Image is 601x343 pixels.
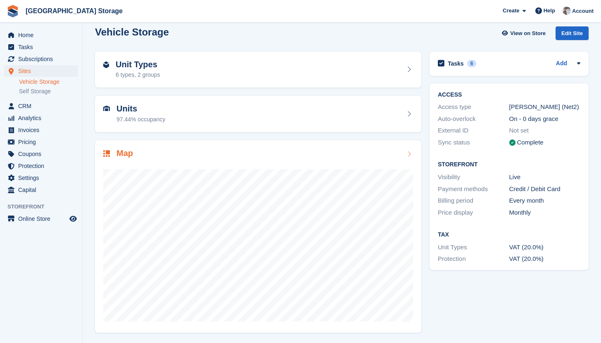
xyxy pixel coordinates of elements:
span: Account [572,7,594,15]
span: CRM [18,100,68,112]
div: Price display [438,208,509,218]
span: View on Store [510,29,546,38]
div: VAT (20.0%) [509,243,581,252]
div: Protection [438,254,509,264]
h2: Storefront [438,161,580,168]
div: Sync status [438,138,509,147]
div: [PERSON_NAME] (Net2) [509,102,581,112]
div: Complete [517,138,544,147]
div: Payment methods [438,185,509,194]
span: Create [503,7,519,15]
h2: ACCESS [438,92,580,98]
h2: Vehicle Storage [95,26,169,38]
div: Visibility [438,173,509,182]
a: menu [4,100,78,112]
div: Auto-overlock [438,114,509,124]
div: 97.44% occupancy [116,115,165,124]
div: Edit Site [556,26,589,40]
h2: Map [116,149,133,158]
div: Not set [509,126,581,135]
span: Home [18,29,68,41]
a: Map [95,140,421,333]
span: Pricing [18,136,68,148]
div: Every month [509,196,581,206]
a: menu [4,124,78,136]
div: Unit Types [438,243,509,252]
span: Help [544,7,555,15]
a: Unit Types 6 types, 2 groups [95,52,421,88]
a: Self Storage [19,88,78,95]
a: menu [4,65,78,77]
span: Settings [18,172,68,184]
h2: Tasks [448,60,464,67]
span: Capital [18,184,68,196]
div: 6 [467,60,477,67]
img: unit-type-icn-2b2737a686de81e16bb02015468b77c625bbabd49415b5ef34ead5e3b44a266d.svg [103,62,109,68]
a: menu [4,136,78,148]
div: Live [509,173,581,182]
div: 6 types, 2 groups [116,71,160,79]
a: menu [4,29,78,41]
div: Billing period [438,196,509,206]
a: Vehicle Storage [19,78,78,86]
span: Coupons [18,148,68,160]
a: Edit Site [556,26,589,43]
span: Invoices [18,124,68,136]
img: unit-icn-7be61d7bf1b0ce9d3e12c5938cc71ed9869f7b940bace4675aadf7bd6d80202e.svg [103,106,110,111]
div: VAT (20.0%) [509,254,581,264]
div: Monthly [509,208,581,218]
img: map-icn-33ee37083ee616e46c38cad1a60f524a97daa1e2b2c8c0bc3eb3415660979fc1.svg [103,150,110,157]
a: Preview store [68,214,78,224]
h2: Unit Types [116,60,160,69]
a: menu [4,112,78,124]
a: menu [4,184,78,196]
a: menu [4,213,78,225]
a: Add [556,59,567,69]
div: Access type [438,102,509,112]
span: Tasks [18,41,68,53]
h2: Units [116,104,165,114]
a: menu [4,53,78,65]
span: Protection [18,160,68,172]
div: External ID [438,126,509,135]
a: menu [4,41,78,53]
a: menu [4,160,78,172]
h2: Tax [438,232,580,238]
div: Credit / Debit Card [509,185,581,194]
img: stora-icon-8386f47178a22dfd0bd8f6a31ec36ba5ce8667c1dd55bd0f319d3a0aa187defe.svg [7,5,19,17]
img: Will Strivens [563,7,571,15]
span: Storefront [7,203,82,211]
span: Sites [18,65,68,77]
a: View on Store [501,26,549,40]
span: Subscriptions [18,53,68,65]
span: Online Store [18,213,68,225]
span: Analytics [18,112,68,124]
a: menu [4,172,78,184]
a: [GEOGRAPHIC_DATA] Storage [22,4,126,18]
div: On - 0 days grace [509,114,581,124]
a: menu [4,148,78,160]
a: Units 97.44% occupancy [95,96,421,132]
